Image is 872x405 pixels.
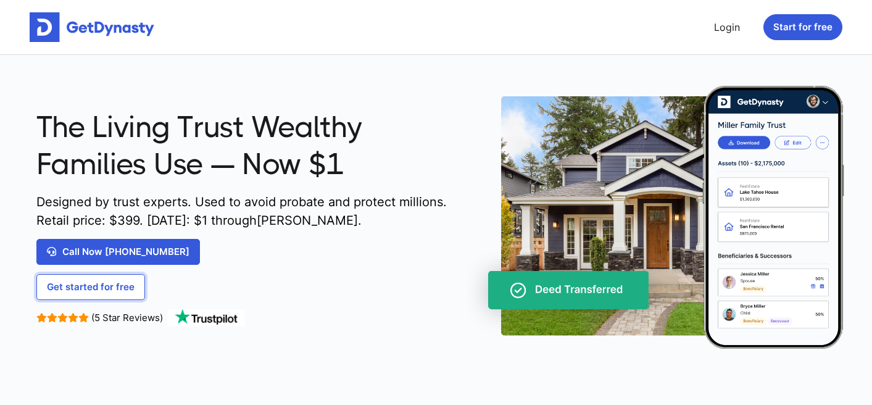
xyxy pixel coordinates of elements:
span: The Living Trust Wealthy Families Use — Now $1 [36,109,452,183]
img: Get started for free with Dynasty Trust Company [30,12,154,42]
span: Designed by trust experts. Used to avoid probate and protect millions. Retail price: $ 399 . [DAT... [36,193,452,230]
button: Start for free [763,14,842,40]
span: (5 Star Reviews) [91,312,163,324]
a: Call Now [PHONE_NUMBER] [36,239,200,265]
img: TrustPilot Logo [166,309,246,327]
img: trust-on-cellphone [461,86,845,349]
a: Login [709,15,745,40]
a: Get started for free [36,274,145,300]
